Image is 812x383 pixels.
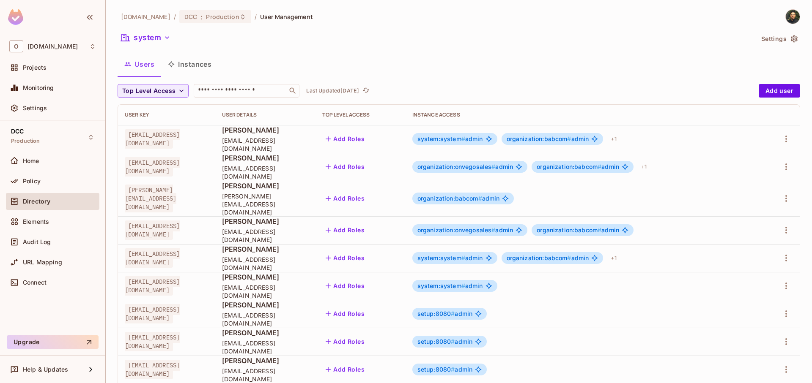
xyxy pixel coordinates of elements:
[122,86,176,96] span: Top Level Access
[118,54,161,75] button: Users
[607,251,620,265] div: + 1
[322,160,368,174] button: Add Roles
[322,223,368,237] button: Add Roles
[417,254,465,261] span: system:system
[567,254,571,261] span: #
[222,311,309,327] span: [EMAIL_ADDRESS][DOMAIN_NAME]
[222,228,309,244] span: [EMAIL_ADDRESS][DOMAIN_NAME]
[491,226,495,234] span: #
[537,163,619,170] span: admin
[322,363,368,376] button: Add Roles
[23,84,54,91] span: Monitoring
[222,283,309,299] span: [EMAIL_ADDRESS][DOMAIN_NAME]
[758,32,800,46] button: Settings
[125,332,180,351] span: [EMAIL_ADDRESS][DOMAIN_NAME]
[222,356,309,365] span: [PERSON_NAME]
[417,163,496,170] span: organization:onvegosales
[118,31,174,44] button: system
[417,282,483,289] span: admin
[412,111,755,118] div: Instance Access
[125,185,176,212] span: [PERSON_NAME][EMAIL_ADDRESS][DOMAIN_NAME]
[417,195,482,202] span: organization:babcom
[322,192,368,205] button: Add Roles
[322,251,368,265] button: Add Roles
[125,220,180,240] span: [EMAIL_ADDRESS][DOMAIN_NAME]
[461,135,465,142] span: #
[598,226,601,234] span: #
[27,43,78,50] span: Workspace: onvego.com
[537,226,601,234] span: organization:babcom
[222,192,309,216] span: [PERSON_NAME][EMAIL_ADDRESS][DOMAIN_NAME]
[417,366,455,373] span: setup:8080
[125,248,180,268] span: [EMAIL_ADDRESS][DOMAIN_NAME]
[125,111,208,118] div: User Key
[222,125,309,135] span: [PERSON_NAME]
[417,310,455,317] span: setup:8080
[322,335,368,348] button: Add Roles
[222,153,309,163] span: [PERSON_NAME]
[222,367,309,383] span: [EMAIL_ADDRESS][DOMAIN_NAME]
[222,181,309,190] span: [PERSON_NAME]
[451,310,455,317] span: #
[23,198,50,205] span: Directory
[461,254,465,261] span: #
[23,178,41,185] span: Policy
[638,160,650,174] div: + 1
[786,10,800,24] img: kobi malka
[125,276,180,296] span: [EMAIL_ADDRESS][DOMAIN_NAME]
[222,300,309,310] span: [PERSON_NAME]
[461,282,465,289] span: #
[507,254,571,261] span: organization:babcom
[507,136,589,142] span: admin
[222,328,309,337] span: [PERSON_NAME]
[359,86,371,96] span: Click to refresh data
[23,105,47,111] span: Settings
[451,338,455,345] span: #
[125,360,180,379] span: [EMAIL_ADDRESS][DOMAIN_NAME]
[417,282,465,289] span: system:system
[7,335,99,349] button: Upgrade
[417,136,483,142] span: admin
[255,13,257,21] li: /
[306,87,359,94] p: Last Updated [DATE]
[23,218,49,225] span: Elements
[478,195,482,202] span: #
[206,13,239,21] span: Production
[322,111,398,118] div: Top Level Access
[200,14,203,20] span: :
[121,13,170,21] span: the active workspace
[491,163,495,170] span: #
[9,40,23,52] span: O
[759,84,800,98] button: Add user
[417,366,472,373] span: admin
[23,239,51,245] span: Audit Log
[184,13,197,21] span: DCC
[417,226,496,234] span: organization:onvegosales
[222,272,309,282] span: [PERSON_NAME]
[161,54,218,75] button: Instances
[23,158,39,164] span: Home
[222,217,309,226] span: [PERSON_NAME]
[125,157,180,177] span: [EMAIL_ADDRESS][DOMAIN_NAME]
[417,227,513,234] span: admin
[417,338,472,345] span: admin
[125,304,180,323] span: [EMAIL_ADDRESS][DOMAIN_NAME]
[417,310,472,317] span: admin
[8,9,23,25] img: SReyMgAAAABJRU5ErkJggg==
[11,128,24,135] span: DCC
[322,307,368,321] button: Add Roles
[417,338,455,345] span: setup:8080
[507,255,589,261] span: admin
[417,135,465,142] span: system:system
[598,163,601,170] span: #
[361,86,371,96] button: refresh
[11,138,40,144] span: Production
[567,135,571,142] span: #
[222,244,309,254] span: [PERSON_NAME]
[23,279,47,286] span: Connect
[451,366,455,373] span: #
[607,132,620,146] div: + 1
[125,129,180,149] span: [EMAIL_ADDRESS][DOMAIN_NAME]
[222,111,309,118] div: User Details
[417,195,500,202] span: admin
